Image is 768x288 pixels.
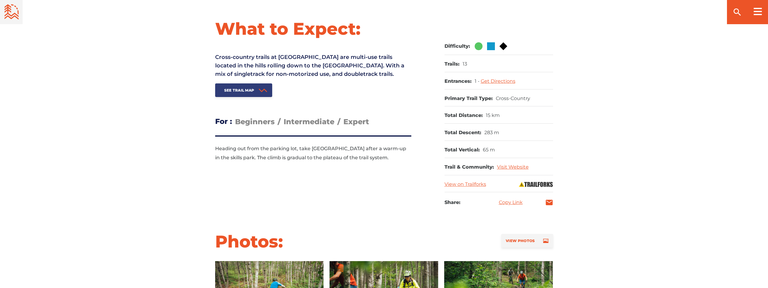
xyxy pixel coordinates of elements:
[497,164,529,170] a: Visit Website
[215,231,283,252] h2: Photos:
[499,200,523,205] a: Copy Link
[445,112,483,119] dt: Total Distance:
[545,199,553,206] a: mail
[732,7,742,17] ion-icon: search
[475,78,481,84] span: 1
[445,78,472,85] dt: Entrances:
[486,112,500,119] dd: 15 km
[284,117,334,126] span: Intermediate
[215,115,232,128] h3: For
[215,144,411,162] p: Heading out from the parking lot, take [GEOGRAPHIC_DATA] after a warm-up in the skills park. The ...
[445,198,460,207] h3: Share:
[463,61,467,67] dd: 13
[224,88,254,92] span: See Trail Map
[215,83,272,97] a: See Trail Map
[235,117,275,126] span: Beginners
[215,18,411,39] h1: What to Expect:
[445,61,460,67] dt: Trails:
[445,181,486,187] a: View on Trailforks
[518,181,553,187] img: Trailforks
[487,42,495,50] img: Blue Square
[445,95,493,102] dt: Primary Trail Type:
[481,78,515,84] a: Get Directions
[445,147,480,153] dt: Total Vertical:
[496,95,530,102] dd: Cross-Country
[506,238,535,243] span: View Photos
[475,42,483,50] img: Green Circle
[215,53,411,78] p: Cross-country trails at [GEOGRAPHIC_DATA] are multi-use trails located in the hills rolling down ...
[445,130,481,136] dt: Total Descent:
[484,130,499,136] dd: 283 m
[501,234,553,248] a: View Photos
[499,42,507,50] img: Black Diamond
[343,117,369,126] span: Expert
[483,147,495,153] dd: 65 m
[445,43,470,50] dt: Difficulty:
[445,164,494,170] dt: Trail & Community:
